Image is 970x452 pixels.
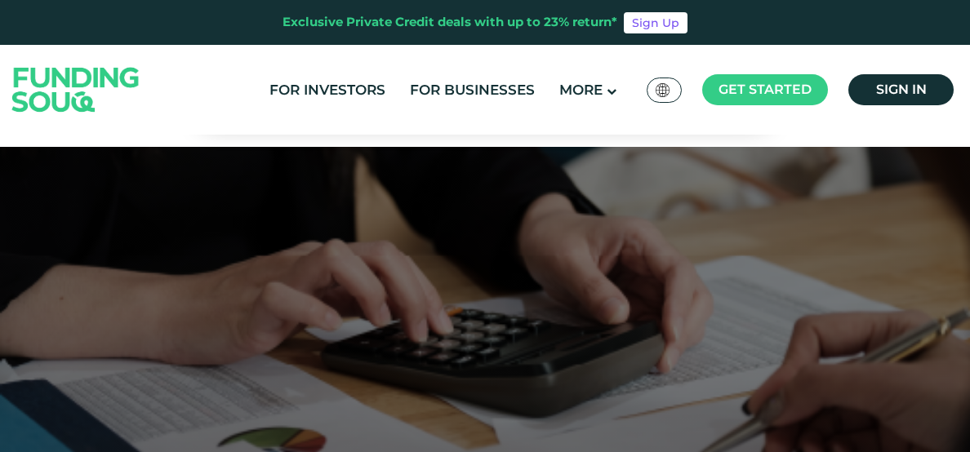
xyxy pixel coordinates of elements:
a: For Investors [265,77,389,104]
span: More [559,82,603,98]
a: For Businesses [406,77,539,104]
span: Get started [719,82,812,97]
a: Sign in [848,74,954,105]
div: Exclusive Private Credit deals with up to 23% return* [283,13,617,32]
a: Sign Up [624,12,687,33]
img: SA Flag [656,83,670,97]
span: Sign in [876,82,927,97]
